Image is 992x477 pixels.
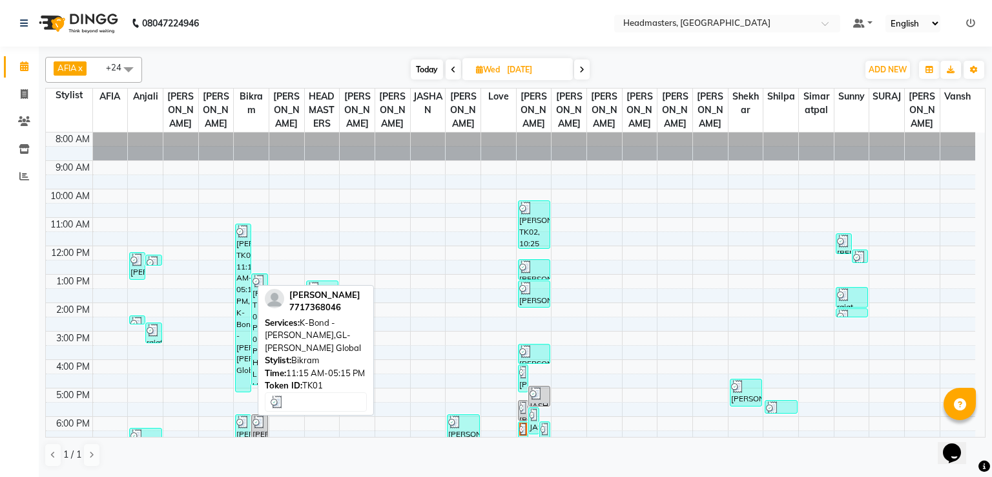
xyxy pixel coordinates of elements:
[265,317,300,328] span: Services:
[448,415,479,448] div: [PERSON_NAME], TK15, 06:00 PM-07:15 PM, O3-MSK-DTAN - D-Tan Pack,INS-FC-W&B - Whitening & Brighte...
[130,429,161,467] div: [PERSON_NAME], TK17, 06:30 PM-07:55 PM, CLP INS DS - INSPIRA Dead Skin RemovalCleanup,BLCH-F - Fa...
[106,62,131,72] span: +24
[265,289,284,308] img: profile
[519,401,528,420] div: [PERSON_NAME], TK13, 05:30 PM-06:15 PM, BRD - [PERSON_NAME]
[305,89,340,132] span: HEAD MASTERS
[53,132,92,146] div: 8:00 AM
[865,61,910,79] button: ADD NEW
[163,89,198,132] span: [PERSON_NAME]
[252,274,267,385] div: [PERSON_NAME], TK07, 01:00 PM-05:00 PM, Hlts-L - Highlights,GL-[PERSON_NAME] Global
[54,388,92,402] div: 5:00 PM
[130,316,145,324] div: rajat, TK06, 02:30 PM-02:45 PM, O3-MSK-DTAN - D-Tan Pack
[265,354,367,367] div: Bikram
[519,260,550,279] div: [PERSON_NAME], TK04, 12:30 PM-01:15 PM, BRD - [PERSON_NAME]
[46,89,92,102] div: Stylist
[57,63,77,73] span: AFIA
[836,234,851,253] div: [PERSON_NAME], TK03, 11:35 AM-12:20 PM, BD - Blow dry
[54,417,92,430] div: 6:00 PM
[940,89,975,105] span: Vansh
[517,89,552,132] span: [PERSON_NAME]
[289,301,360,314] div: 7717368046
[375,89,410,132] span: [PERSON_NAME]
[234,89,269,118] span: Bikram
[519,281,550,307] div: [PERSON_NAME], TK04, 01:15 PM-02:15 PM, HCG - Hair Cut by Senior Hair Stylist
[146,255,161,265] div: [PERSON_NAME], TK03, 12:20 PM-12:45 PM, TH-EB - Eyebrows,TH-UL - [GEOGRAPHIC_DATA],TH-FH - Forehead
[529,387,550,406] div: JASHAN, TK10, 05:00 PM-05:45 PM, BRD - [PERSON_NAME]
[481,89,516,105] span: Love
[519,344,550,363] div: [PERSON_NAME], TK09, 03:30 PM-04:15 PM, BRD - [PERSON_NAME]
[265,368,286,378] span: Time:
[53,161,92,175] div: 9:00 AM
[519,201,550,248] div: [PERSON_NAME], TK02, 10:25 AM-12:10 PM, BRD - [PERSON_NAME],HCG - Hair Cut by Senior Hair Stylist
[473,65,503,74] span: Wed
[199,89,234,132] span: [PERSON_NAME]
[307,281,338,293] div: [PERSON_NAME], TK08, 01:15 PM-01:45 PM, BA - Bridal Advance
[938,425,979,464] iframe: chat widget
[765,401,796,413] div: [PERSON_NAME], TK14, 05:30 PM-06:00 PM, NL-PP - Power Polish (Shellac)
[289,290,360,300] span: [PERSON_NAME]
[503,60,568,79] input: 2025-09-17
[77,63,83,73] a: x
[693,89,728,132] span: [PERSON_NAME]
[834,89,869,105] span: Sunny
[411,59,443,79] span: Today
[587,89,622,132] span: [PERSON_NAME]
[763,89,798,105] span: Shilpa
[93,89,128,105] span: AFIA
[236,415,251,448] div: [PERSON_NAME], TK14, 06:00 PM-07:15 PM, RT-ES - Essensity Root Touchup(one inch only)
[836,288,867,307] div: rajat, TK06, 01:30 PM-02:15 PM, CLP INS DS - INSPIRA Dead Skin RemovalCleanup
[730,379,761,406] div: [PERSON_NAME], TK12, 04:45 PM-05:45 PM, HCL - Hair Cut by Senior Hair Stylist
[265,317,361,353] span: K-Bond -[PERSON_NAME],GL-[PERSON_NAME] Global
[265,379,367,392] div: TK01
[252,415,267,448] div: [PERSON_NAME], TK14, 06:00 PM-07:15 PM, RT-IG - [PERSON_NAME] Touchup(one inch only)
[265,355,291,365] span: Stylist:
[340,89,375,132] span: [PERSON_NAME]
[540,422,550,441] div: [PERSON_NAME], TK16, 06:15 PM-07:00 PM, BRD - [PERSON_NAME]
[128,89,163,105] span: Anjali
[236,224,251,392] div: [PERSON_NAME], TK01, 11:15 AM-05:15 PM, K-Bond -[PERSON_NAME],GL-[PERSON_NAME] Global
[446,89,480,132] span: [PERSON_NAME]
[519,365,528,392] div: [PERSON_NAME], TK09, 04:15 PM-05:15 PM, HCG - Hair Cut by Senior Hair Stylist
[142,5,199,41] b: 08047224946
[905,89,940,132] span: [PERSON_NAME]
[869,65,907,74] span: ADD NEW
[657,89,692,132] span: [PERSON_NAME]
[54,360,92,374] div: 4:00 PM
[869,89,904,105] span: SURAJ
[623,89,657,132] span: [PERSON_NAME]
[54,332,92,345] div: 3:00 PM
[799,89,834,118] span: Simaratpal
[146,323,161,343] div: rajat, TK06, 02:45 PM-03:30 PM, CLP INS DS - INSPIRA Dead Skin RemovalCleanup
[269,89,304,132] span: [PERSON_NAME]
[48,218,92,231] div: 11:00 AM
[48,189,92,203] div: 10:00 AM
[852,250,867,262] div: [PERSON_NAME], TK02, 12:10 PM-12:40 PM, Nail Cut & File
[33,5,121,41] img: logo
[411,89,446,118] span: JASHAN
[836,309,867,317] div: rajat, TK06, 02:15 PM-02:30 PM, O3-MSK-DTAN - D-Tan Pack
[519,422,528,448] div: [PERSON_NAME], TK13, 06:15 PM-07:15 PM, HCG - Hair Cut by Senior Hair Stylist
[48,246,92,260] div: 12:00 PM
[552,89,586,132] span: [PERSON_NAME]
[265,380,302,390] span: Token ID:
[54,303,92,317] div: 2:00 PM
[265,367,367,380] div: 11:15 AM-05:15 PM
[728,89,763,118] span: Shekhar
[130,253,145,279] div: [PERSON_NAME], TK05, 12:15 PM-01:15 PM, REP-FC-HF - Hydra Four (For Sensitive/Reactive Skin)
[54,275,92,288] div: 1:00 PM
[529,408,539,434] div: JASHAN, TK10, 05:45 PM-06:45 PM, HCG - Hair Cut by Senior Hair Stylist
[63,448,81,461] span: 1 / 1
